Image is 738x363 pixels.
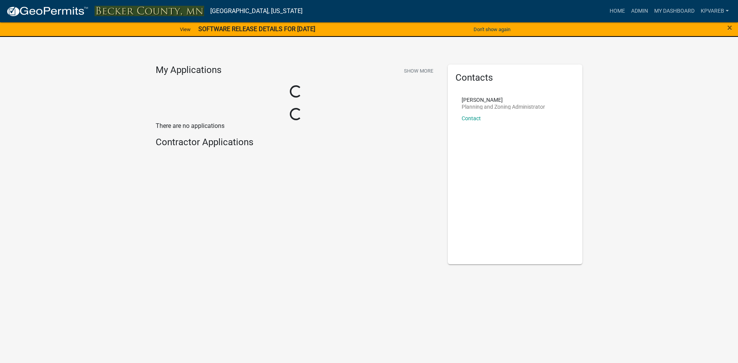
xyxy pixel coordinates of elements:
[628,4,651,18] a: Admin
[470,23,514,36] button: Don't show again
[455,72,575,83] h5: Contacts
[607,4,628,18] a: Home
[462,115,481,121] a: Contact
[210,5,303,18] a: [GEOGRAPHIC_DATA], [US_STATE]
[651,4,698,18] a: My Dashboard
[156,137,436,151] wm-workflow-list-section: Contractor Applications
[462,97,545,103] p: [PERSON_NAME]
[177,23,194,36] a: View
[95,6,204,16] img: Becker County, Minnesota
[401,65,436,77] button: Show More
[698,4,732,18] a: kpvareb
[462,104,545,109] p: Planning and Zoning Administrator
[198,25,315,33] strong: SOFTWARE RELEASE DETAILS FOR [DATE]
[727,22,732,33] span: ×
[156,137,436,148] h4: Contractor Applications
[156,65,221,76] h4: My Applications
[727,23,732,32] button: Close
[156,121,436,131] p: There are no applications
